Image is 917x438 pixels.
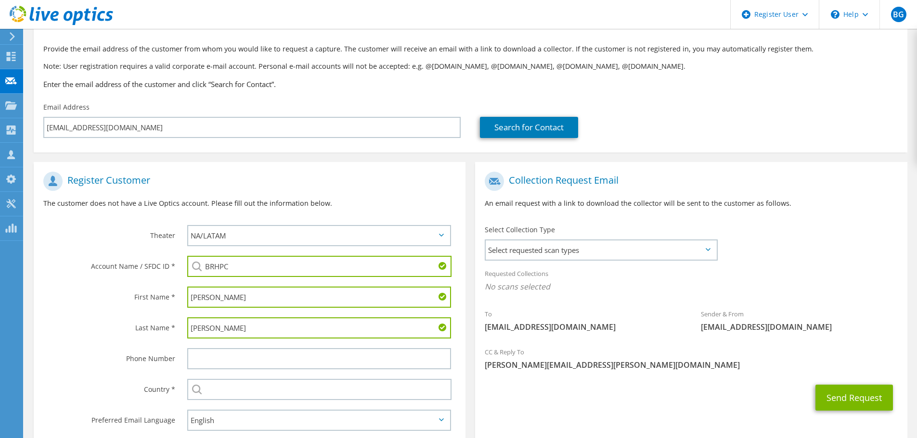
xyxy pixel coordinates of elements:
[485,172,892,191] h1: Collection Request Email
[43,410,175,425] label: Preferred Email Language
[485,360,897,370] span: [PERSON_NAME][EMAIL_ADDRESS][PERSON_NAME][DOMAIN_NAME]
[691,304,907,337] div: Sender & From
[475,342,907,375] div: CC & Reply To
[486,240,716,260] span: Select requested scan types
[43,317,175,333] label: Last Name *
[831,10,840,19] svg: \n
[485,198,897,209] p: An email request with a link to download the collector will be sent to the customer as follows.
[480,117,578,138] a: Search for Contact
[485,281,897,292] span: No scans selected
[475,304,691,337] div: To
[43,256,175,271] label: Account Name / SFDC ID *
[43,287,175,302] label: First Name *
[485,225,555,235] label: Select Collection Type
[43,172,451,191] h1: Register Customer
[891,7,906,22] span: BG
[815,385,893,411] button: Send Request
[43,379,175,394] label: Country *
[43,61,898,72] p: Note: User registration requires a valid corporate e-mail account. Personal e-mail accounts will ...
[701,322,898,332] span: [EMAIL_ADDRESS][DOMAIN_NAME]
[43,44,898,54] p: Provide the email address of the customer from whom you would like to request a capture. The cust...
[43,198,456,209] p: The customer does not have a Live Optics account. Please fill out the information below.
[43,79,898,89] h3: Enter the email address of the customer and click “Search for Contact”.
[485,322,682,332] span: [EMAIL_ADDRESS][DOMAIN_NAME]
[43,102,90,112] label: Email Address
[43,225,175,240] label: Theater
[475,263,907,299] div: Requested Collections
[43,348,175,363] label: Phone Number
